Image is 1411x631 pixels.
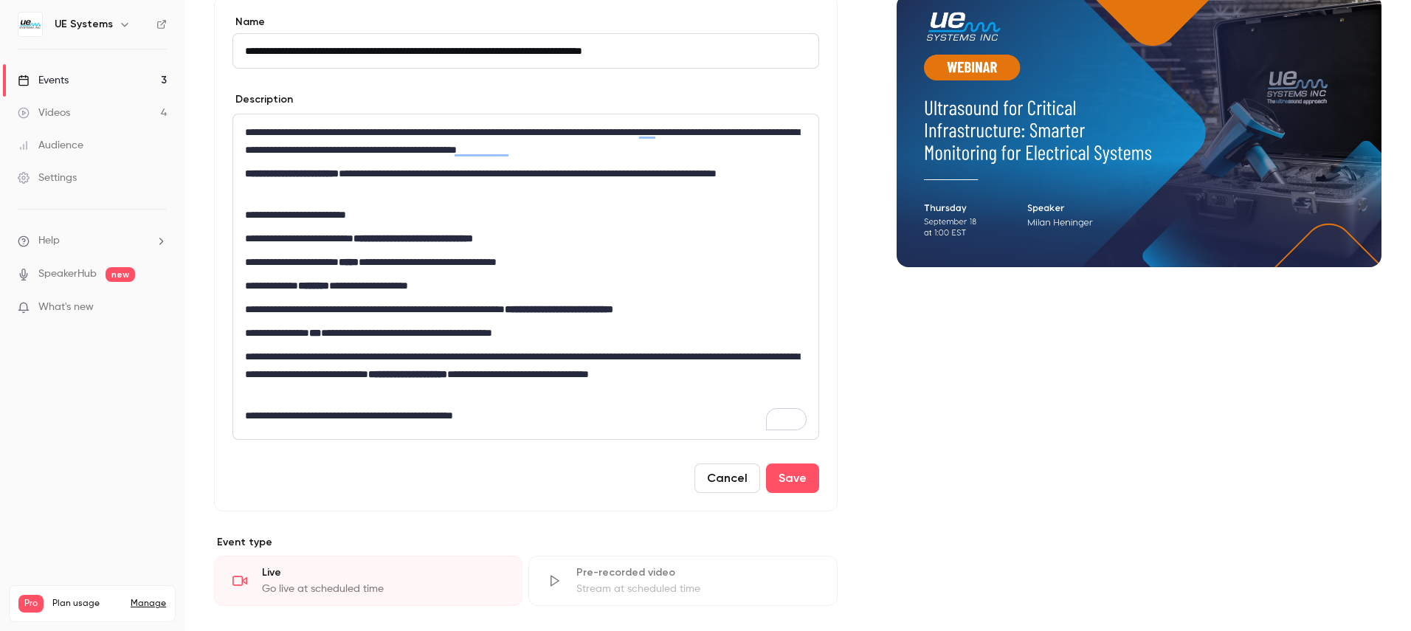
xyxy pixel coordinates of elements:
a: Manage [131,598,166,610]
span: Help [38,233,60,249]
div: editor [233,114,818,439]
div: Live [262,565,504,580]
div: Settings [18,170,77,185]
div: LiveGo live at scheduled time [214,556,522,606]
span: What's new [38,300,94,315]
li: help-dropdown-opener [18,233,167,249]
button: Save [766,463,819,493]
div: Go live at scheduled time [262,582,504,596]
label: Name [232,15,819,30]
span: Plan usage [52,598,122,610]
a: SpeakerHub [38,266,97,282]
div: Audience [18,138,83,153]
label: Description [232,92,293,107]
img: UE Systems [18,13,42,36]
h6: UE Systems [55,17,113,32]
div: Events [18,73,69,88]
div: To enrich screen reader interactions, please activate Accessibility in Grammarly extension settings [233,114,818,439]
button: Cancel [694,463,760,493]
div: Videos [18,106,70,120]
div: Pre-recorded video [576,565,818,580]
p: Event type [214,535,838,550]
div: Pre-recorded videoStream at scheduled time [528,556,837,606]
span: Pro [18,595,44,613]
div: Stream at scheduled time [576,582,818,596]
span: new [106,267,135,282]
section: description [232,114,819,440]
